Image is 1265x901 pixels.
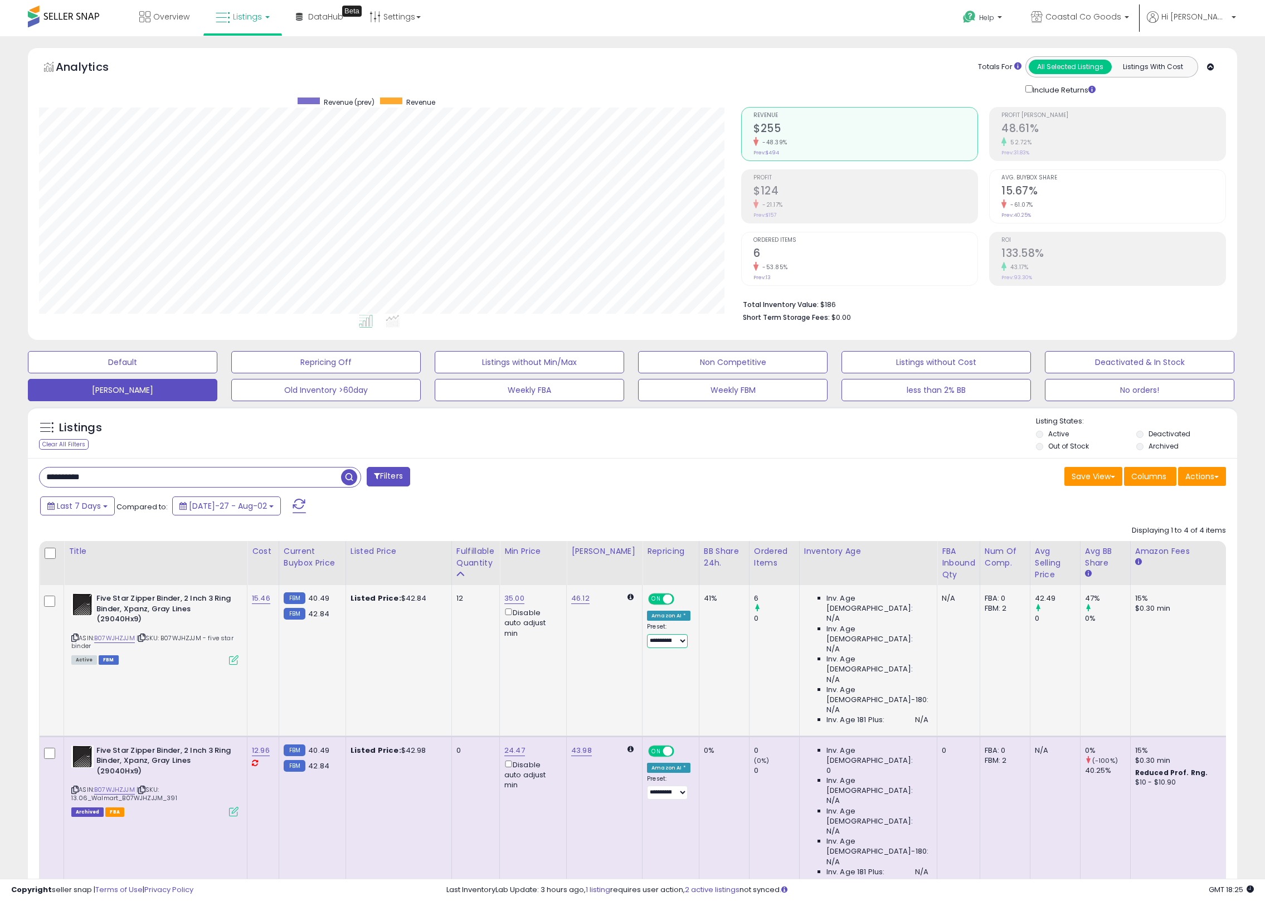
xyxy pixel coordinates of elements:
[1135,746,1228,756] div: 15%
[252,745,270,756] a: 12.96
[826,776,928,796] span: Inv. Age [DEMOGRAPHIC_DATA]:
[826,675,840,685] span: N/A
[1036,416,1237,427] p: Listing States:
[841,351,1031,373] button: Listings without Cost
[1048,429,1069,439] label: Active
[954,2,1013,36] a: Help
[96,593,232,627] b: Five Star Zipper Binder, 2 Inch 3 Ring Binder, Xpanz, Gray Lines (29040Hx9)
[942,746,971,756] div: 0
[647,611,690,621] div: Amazon AI *
[1135,557,1142,567] small: Amazon Fees.
[71,593,94,616] img: 41+et42eopS._SL40_.jpg
[743,297,1218,310] li: $186
[71,746,239,816] div: ASIN:
[1029,60,1112,74] button: All Selected Listings
[826,685,928,705] span: Inv. Age [DEMOGRAPHIC_DATA]-180:
[942,546,975,581] div: FBA inbound Qty
[704,593,741,603] div: 41%
[71,634,233,650] span: | SKU: B07WJHZJJM - five star binder
[56,59,130,77] h5: Analytics
[754,766,799,776] div: 0
[978,62,1021,72] div: Totals For
[1092,756,1118,765] small: (-100%)
[1085,613,1130,624] div: 0%
[915,715,928,725] span: N/A
[1131,471,1166,482] span: Columns
[758,263,788,271] small: -53.85%
[638,379,828,401] button: Weekly FBM
[1048,441,1089,451] label: Out of Stock
[754,593,799,603] div: 6
[985,756,1021,766] div: FBM: 2
[1001,113,1225,119] span: Profit [PERSON_NAME]
[406,98,435,107] span: Revenue
[504,758,558,791] div: Disable auto adjust min
[915,867,928,877] span: N/A
[647,763,690,773] div: Amazon AI *
[284,592,305,604] small: FBM
[685,884,739,895] a: 2 active listings
[826,624,928,644] span: Inv. Age [DEMOGRAPHIC_DATA]:
[1035,613,1080,624] div: 0
[586,884,610,895] a: 1 listing
[826,766,831,776] span: 0
[11,884,52,895] strong: Copyright
[1035,746,1072,756] div: N/A
[826,746,928,766] span: Inv. Age [DEMOGRAPHIC_DATA]:
[826,613,840,624] span: N/A
[1147,11,1236,36] a: Hi [PERSON_NAME]
[231,351,421,373] button: Repricing Off
[804,546,932,557] div: Inventory Age
[704,546,745,569] div: BB Share 24h.
[753,149,779,156] small: Prev: $494
[71,655,97,665] span: All listings currently available for purchase on Amazon
[649,595,663,604] span: ON
[1085,546,1126,569] div: Avg BB Share
[942,593,971,603] div: N/A
[71,593,239,664] div: ASIN:
[116,501,168,512] span: Compared to:
[831,312,851,323] span: $0.00
[456,546,495,569] div: Fulfillable Quantity
[1135,756,1228,766] div: $0.30 min
[753,175,977,181] span: Profit
[1017,83,1109,96] div: Include Returns
[233,11,262,22] span: Listings
[1001,122,1225,137] h2: 48.61%
[284,546,341,569] div: Current Buybox Price
[753,247,977,262] h2: 6
[504,593,524,604] a: 35.00
[1045,351,1234,373] button: Deactivated & In Stock
[71,785,177,802] span: | SKU: 13.06_Walmart_B07WJHZJJM_391
[1001,274,1032,281] small: Prev: 93.30%
[172,496,281,515] button: [DATE]-27 - Aug-02
[1085,569,1092,579] small: Avg BB Share.
[1006,263,1028,271] small: 43.17%
[456,593,491,603] div: 12
[284,760,305,772] small: FBM
[1001,212,1031,218] small: Prev: 40.25%
[1178,467,1226,486] button: Actions
[351,746,443,756] div: $42.98
[826,867,885,877] span: Inv. Age 181 Plus:
[753,274,771,281] small: Prev: 13
[1064,467,1122,486] button: Save View
[1149,441,1179,451] label: Archived
[308,593,329,603] span: 40.49
[308,745,329,756] span: 40.49
[59,420,102,436] h5: Listings
[504,546,562,557] div: Min Price
[985,593,1021,603] div: FBA: 0
[673,595,690,604] span: OFF
[94,785,135,795] a: B07WJHZJJM
[704,746,741,756] div: 0%
[826,826,840,836] span: N/A
[308,761,329,771] span: 42.84
[11,885,193,895] div: seller snap | |
[1001,149,1029,156] small: Prev: 31.83%
[1135,603,1228,613] div: $0.30 min
[571,546,638,557] div: [PERSON_NAME]
[826,644,840,654] span: N/A
[284,744,305,756] small: FBM
[189,500,267,512] span: [DATE]-27 - Aug-02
